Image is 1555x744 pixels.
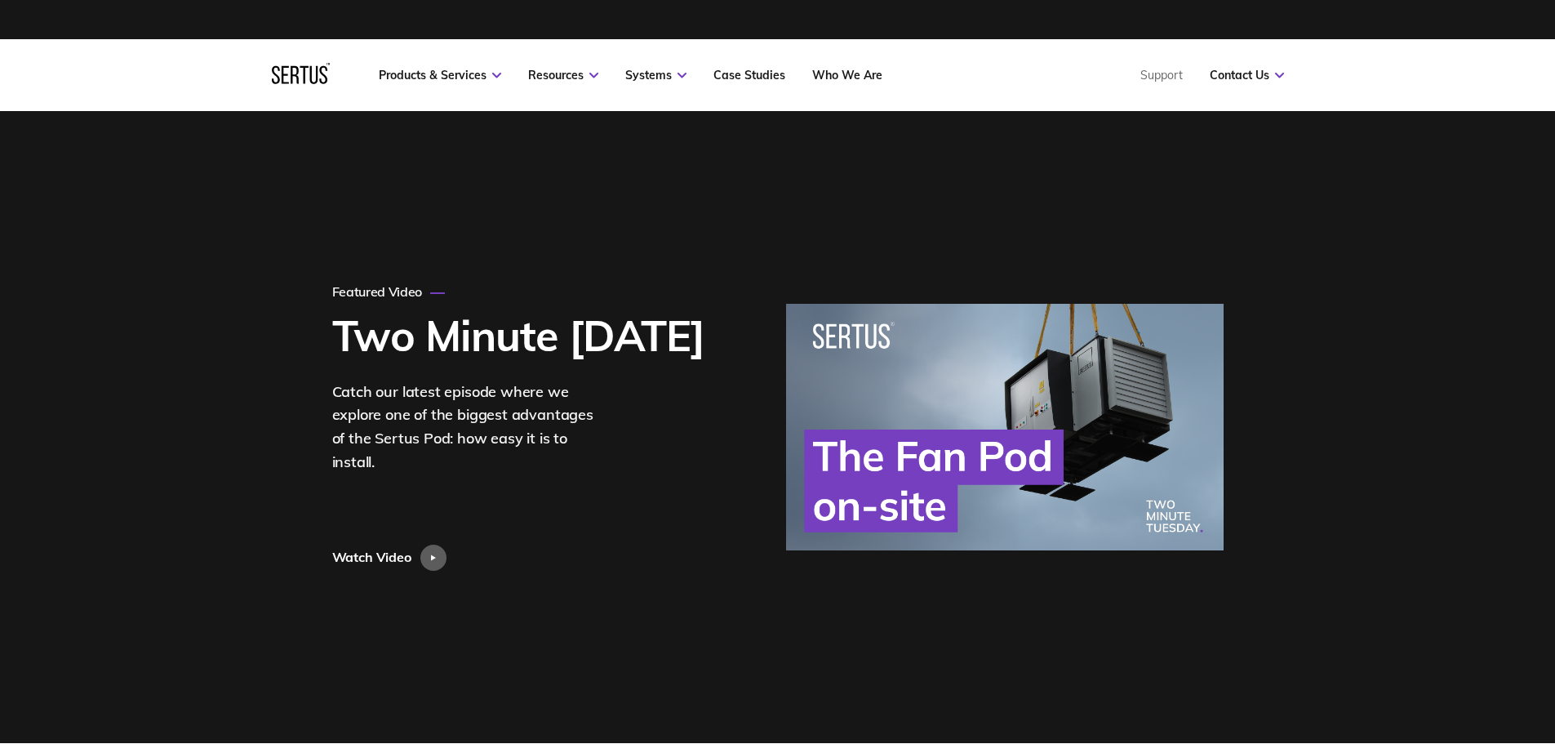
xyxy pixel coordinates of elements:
h1: Two Minute [DATE] [332,312,704,359]
a: Contact Us [1210,68,1284,82]
a: Who We Are [812,68,882,82]
a: Systems [625,68,686,82]
div: Featured Video [332,283,446,300]
a: Support [1140,68,1183,82]
a: Case Studies [713,68,785,82]
a: Resources [528,68,598,82]
div: Catch our latest episode where we explore one of the biggest advantages of the Sertus Pod: how ea... [332,381,602,474]
a: Products & Services [379,68,501,82]
iframe: Chat Widget [1261,555,1555,744]
div: Watch Video [332,545,411,571]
